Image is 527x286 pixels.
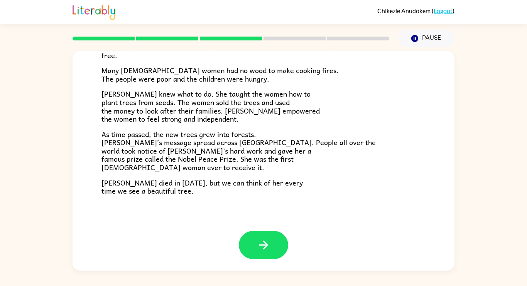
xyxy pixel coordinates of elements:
[377,7,432,14] span: Chikezie Anudokem
[434,7,453,14] a: Logout
[377,7,454,14] div: ( )
[73,3,115,20] img: Literably
[399,30,454,47] button: Pause
[101,177,303,197] span: [PERSON_NAME] died in [DATE], but we can think of her every time we see a beautiful tree.
[101,65,339,84] span: Many [DEMOGRAPHIC_DATA] women had no wood to make cooking fires. The people were poor and the chi...
[101,88,320,124] span: [PERSON_NAME] knew what to do. She taught the women how to plant trees from seeds. The women sold...
[101,129,376,173] span: As time passed, the new trees grew into forests. [PERSON_NAME]’s message spread across [GEOGRAPHI...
